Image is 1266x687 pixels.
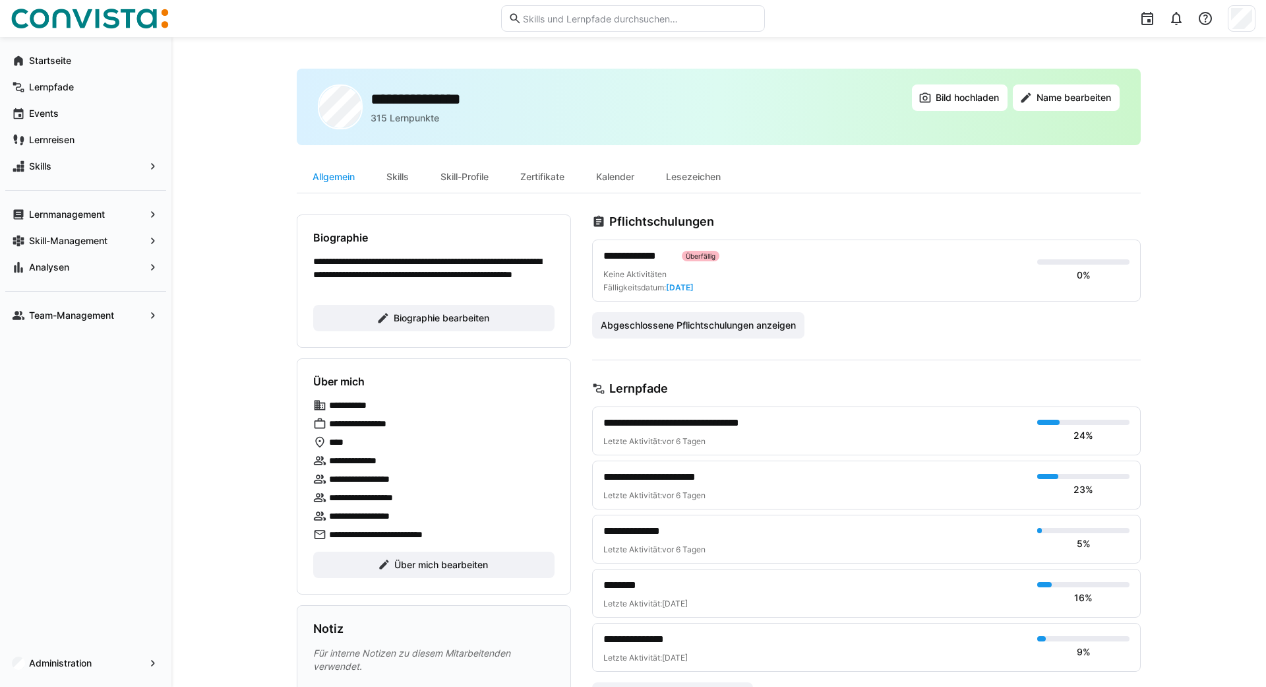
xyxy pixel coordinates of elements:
[609,214,714,229] h3: Pflichtschulungen
[603,544,1027,555] div: Letzte Aktivität:
[371,112,439,125] p: 315 Lernpunkte
[603,490,1027,501] div: Letzte Aktivität:
[1073,483,1093,496] div: 23%
[392,558,490,572] span: Über mich bearbeiten
[666,282,694,292] span: [DATE]
[580,161,650,193] div: Kalender
[662,653,688,663] span: [DATE]
[1074,591,1093,605] div: 16%
[603,269,667,279] span: Keine Aktivitäten
[313,231,368,244] h4: Biographie
[1077,645,1091,659] div: 9%
[371,161,425,193] div: Skills
[1077,537,1091,550] div: 5%
[609,381,668,396] h3: Lernpfade
[912,84,1008,111] button: Bild hochladen
[603,282,694,293] div: Fälligkeitsdatum:
[599,319,798,332] span: Abgeschlossene Pflichtschulungen anzeigen
[297,161,371,193] div: Allgemein
[662,544,706,554] span: vor 6 Tagen
[1013,84,1120,111] button: Name bearbeiten
[504,161,580,193] div: Zertifikate
[662,436,706,446] span: vor 6 Tagen
[603,436,1027,447] div: Letzte Aktivität:
[1073,429,1093,442] div: 24%
[592,312,804,339] button: Abgeschlossene Pflichtschulungen anzeigen
[662,599,688,608] span: [DATE]
[603,653,1027,663] div: Letzte Aktivität:
[603,599,1027,609] div: Letzte Aktivität:
[313,305,555,331] button: Biographie bearbeiten
[1035,91,1113,104] span: Name bearbeiten
[313,375,365,388] h4: Über mich
[313,622,344,636] h3: Notiz
[522,13,758,24] input: Skills und Lernpfade durchsuchen…
[650,161,737,193] div: Lesezeichen
[682,251,719,261] div: Überfällig
[662,490,706,500] span: vor 6 Tagen
[392,311,491,325] span: Biographie bearbeiten
[1077,269,1091,282] div: 0%
[934,91,1001,104] span: Bild hochladen
[313,552,555,578] button: Über mich bearbeiten
[313,647,555,673] p: Für interne Notizen zu diesem Mitarbeitenden verwendet.
[425,161,504,193] div: Skill-Profile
